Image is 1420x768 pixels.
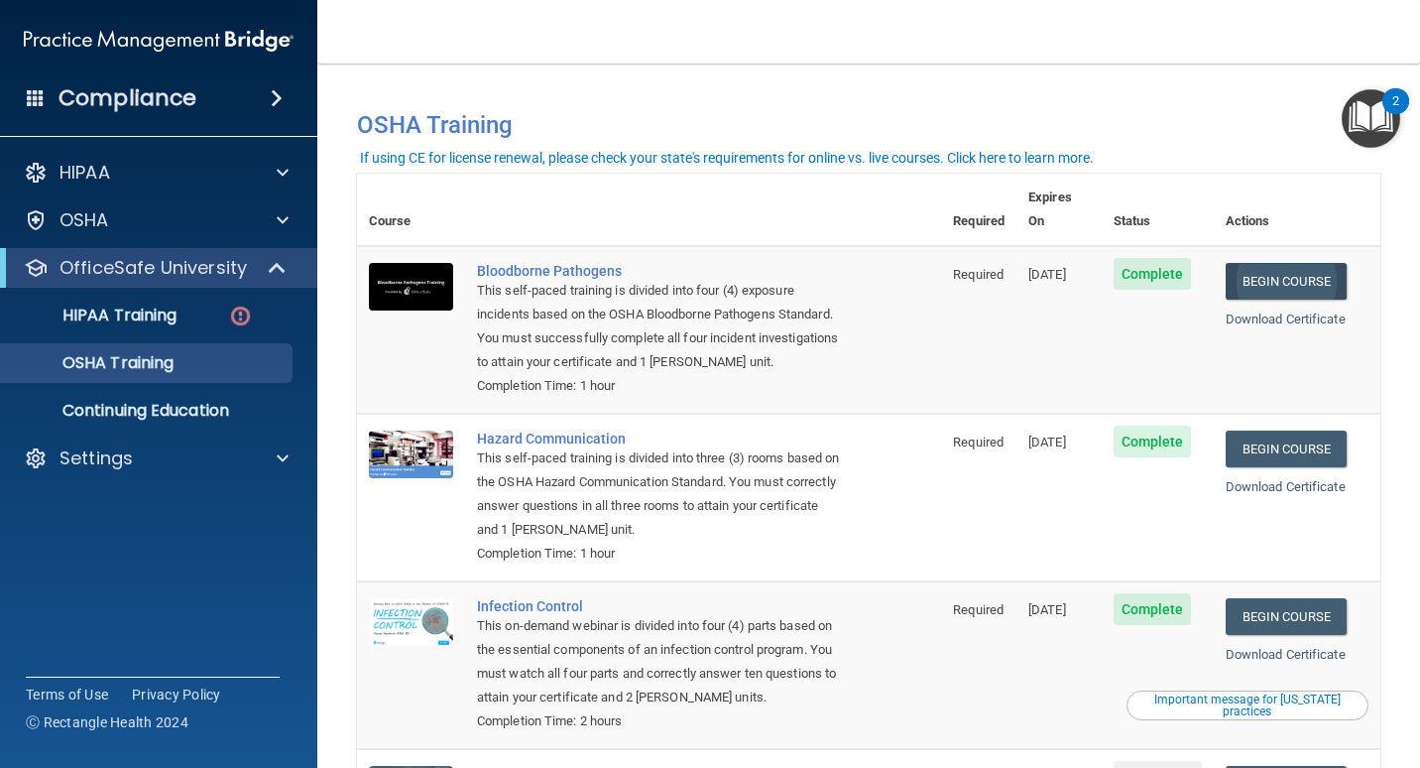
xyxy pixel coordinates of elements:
div: This self-paced training is divided into three (3) rooms based on the OSHA Hazard Communication S... [477,447,842,542]
a: HIPAA [24,161,289,185]
a: OSHA [24,208,289,232]
p: HIPAA Training [13,306,177,325]
th: Actions [1214,174,1380,246]
a: Begin Course [1226,431,1347,467]
img: PMB logo [24,21,294,61]
h4: OSHA Training [357,111,1380,139]
div: Important message for [US_STATE] practices [1129,694,1365,717]
p: Continuing Education [13,401,284,421]
th: Status [1102,174,1214,246]
th: Required [941,174,1016,246]
h4: Compliance [59,84,196,112]
span: Complete [1114,258,1192,290]
span: Required [953,435,1004,449]
span: Complete [1114,426,1192,457]
span: Required [953,267,1004,282]
span: [DATE] [1028,602,1066,617]
div: Completion Time: 1 hour [477,374,842,398]
div: Completion Time: 1 hour [477,542,842,566]
span: [DATE] [1028,267,1066,282]
span: Complete [1114,593,1192,625]
a: Download Certificate [1226,479,1346,494]
img: danger-circle.6113f641.png [228,304,253,328]
th: Course [357,174,465,246]
div: This on-demand webinar is divided into four (4) parts based on the essential components of an inf... [477,614,842,709]
a: Infection Control [477,598,842,614]
button: If using CE for license renewal, please check your state's requirements for online vs. live cours... [357,148,1097,168]
a: Begin Course [1226,598,1347,635]
button: Open Resource Center, 2 new notifications [1342,89,1400,148]
a: Download Certificate [1226,312,1346,326]
p: OSHA Training [13,353,174,373]
div: 2 [1392,101,1399,127]
a: Hazard Communication [477,431,842,447]
a: Begin Course [1226,263,1347,300]
a: Settings [24,447,289,470]
div: This self-paced training is divided into four (4) exposure incidents based on the OSHA Bloodborne... [477,279,842,374]
span: [DATE] [1028,435,1066,449]
p: HIPAA [59,161,110,185]
p: OSHA [59,208,109,232]
a: OfficeSafe University [24,256,288,280]
button: Read this if you are a dental practitioner in the state of CA [1126,691,1368,720]
div: Completion Time: 2 hours [477,709,842,733]
a: Bloodborne Pathogens [477,263,842,279]
p: OfficeSafe University [59,256,247,280]
a: Terms of Use [26,685,108,704]
a: Privacy Policy [132,685,221,704]
span: Required [953,602,1004,617]
p: Settings [59,447,133,470]
span: Ⓒ Rectangle Health 2024 [26,712,188,732]
th: Expires On [1016,174,1102,246]
div: If using CE for license renewal, please check your state's requirements for online vs. live cours... [360,151,1094,165]
a: Download Certificate [1226,647,1346,662]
